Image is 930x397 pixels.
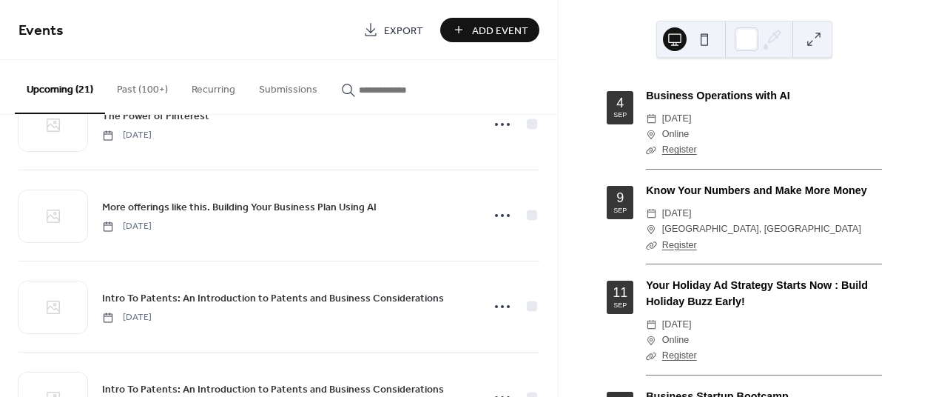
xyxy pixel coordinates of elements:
div: ​ [646,221,656,237]
span: [DATE] [662,206,692,221]
a: Export [352,18,434,42]
span: Online [662,333,689,348]
div: ​ [646,333,656,348]
a: Register [662,240,697,250]
span: The Power of Pinterest [102,109,209,124]
button: Submissions [247,60,329,113]
div: Sep [613,112,627,119]
div: ​ [646,206,656,221]
span: Online [662,127,689,142]
div: ​ [646,238,656,253]
div: Sep [613,302,627,309]
span: Export [384,23,423,39]
div: ​ [646,348,656,364]
button: Past (100+) [105,60,180,113]
span: More offerings like this. Building Your Business Plan Using AI [102,200,377,216]
span: [GEOGRAPHIC_DATA], [GEOGRAPHIC_DATA] [662,221,861,237]
button: Add Event [440,18,539,42]
a: Register [662,144,697,155]
a: Business Operations with AI [646,90,790,101]
div: ​ [646,317,656,333]
div: 4 [616,96,624,110]
a: Know Your Numbers and Make More Money [646,184,867,196]
span: Events [18,16,64,45]
span: [DATE] [662,317,692,333]
button: Recurring [180,60,247,113]
span: [DATE] [102,311,152,324]
div: 11 [613,286,627,299]
a: Intro To Patents: An Introduction to Patents and Business Considerations [102,290,444,307]
a: The Power of Pinterest [102,107,209,124]
a: Register [662,350,697,361]
div: Sep [613,207,627,214]
div: ​ [646,142,656,158]
div: ​ [646,111,656,127]
button: Upcoming (21) [15,60,105,114]
a: More offerings like this. Building Your Business Plan Using AI [102,198,377,216]
span: [DATE] [662,111,692,127]
span: Intro To Patents: An Introduction to Patents and Business Considerations [102,291,444,307]
span: [DATE] [102,129,152,142]
a: Your Holiday Ad Strategy Starts Now : Build Holiday Buzz Early! [646,279,868,307]
span: [DATE] [102,220,152,233]
span: Add Event [472,23,528,39]
div: 9 [616,191,624,204]
div: ​ [646,127,656,142]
